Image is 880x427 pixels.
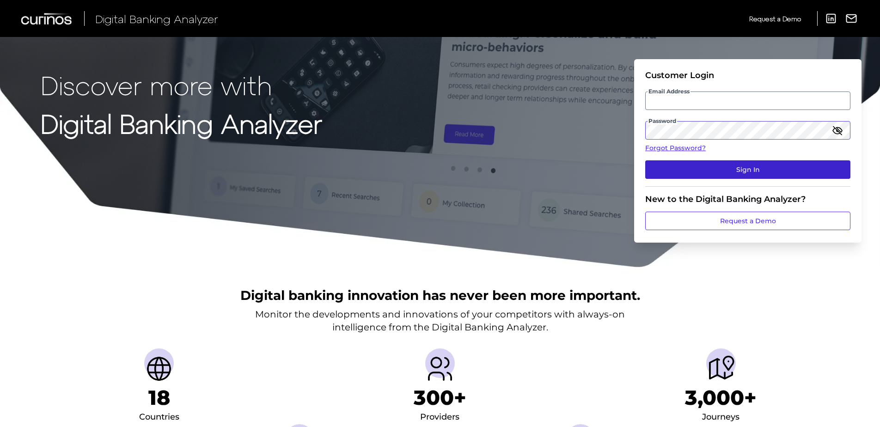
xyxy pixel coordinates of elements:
[645,70,850,80] div: Customer Login
[240,287,640,304] h2: Digital banking innovation has never been more important.
[425,354,455,384] img: Providers
[41,108,322,139] strong: Digital Banking Analyzer
[645,160,850,179] button: Sign In
[139,410,179,425] div: Countries
[21,13,73,24] img: Curinos
[148,385,170,410] h1: 18
[685,385,757,410] h1: 3,000+
[648,88,691,95] span: Email Address
[706,354,736,384] img: Journeys
[702,410,739,425] div: Journeys
[645,212,850,230] a: Request a Demo
[414,385,466,410] h1: 300+
[41,70,322,99] p: Discover more with
[749,15,801,23] span: Request a Demo
[749,11,801,26] a: Request a Demo
[648,117,677,125] span: Password
[255,308,625,334] p: Monitor the developments and innovations of your competitors with always-on intelligence from the...
[645,143,850,153] a: Forgot Password?
[144,354,174,384] img: Countries
[420,410,459,425] div: Providers
[645,194,850,204] div: New to the Digital Banking Analyzer?
[95,12,218,25] span: Digital Banking Analyzer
